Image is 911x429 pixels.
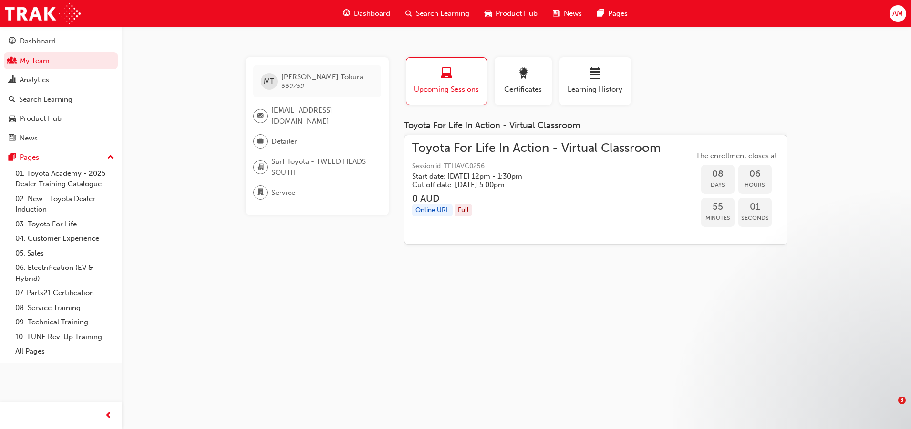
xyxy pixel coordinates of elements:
[271,136,297,147] span: Detailer
[738,213,772,224] span: Seconds
[264,76,274,87] span: MT
[879,397,901,419] iframe: Intercom live chat
[11,166,118,192] a: 01. Toyota Academy - 2025 Dealer Training Catalogue
[11,300,118,315] a: 08. Service Training
[4,91,118,108] a: Search Learning
[20,113,62,124] div: Product Hub
[495,57,552,105] button: Certificates
[20,152,39,163] div: Pages
[335,4,398,23] a: guage-iconDashboard
[11,192,118,217] a: 02. New - Toyota Dealer Induction
[406,57,487,105] button: Upcoming Sessions
[694,150,779,161] span: The enrollment closes at
[701,202,735,213] span: 55
[9,153,16,162] span: pages-icon
[608,8,628,19] span: Pages
[9,96,15,104] span: search-icon
[281,73,363,81] span: [PERSON_NAME] Tokura
[545,4,590,23] a: news-iconNews
[257,110,264,122] span: email-icon
[4,149,118,166] button: Pages
[257,135,264,148] span: briefcase-icon
[4,110,118,128] a: Product Hub
[502,84,545,95] span: Certificates
[404,120,787,131] div: Toyota For Life In Action - Virtual Classroom
[590,68,601,81] span: calendar-icon
[892,8,903,19] span: AM
[11,260,118,286] a: 06. Electrification (EV & Hybrid)
[20,133,38,144] div: News
[412,193,661,204] h3: 0 AUD
[398,4,477,23] a: search-iconSearch Learning
[455,204,472,217] div: Full
[271,105,373,127] span: [EMAIL_ADDRESS][DOMAIN_NAME]
[9,134,16,143] span: news-icon
[412,172,645,181] h5: Start date: [DATE] 12pm - 1:30pm
[559,57,631,105] button: Learning History
[5,3,81,24] img: Trak
[553,8,560,20] span: news-icon
[257,161,264,173] span: organisation-icon
[11,217,118,232] a: 03. Toyota For Life
[412,143,779,237] a: Toyota For Life In Action - Virtual ClassroomSession id: TFLIAVC0256Start date: [DATE] 12pm - 1:3...
[738,202,772,213] span: 01
[105,410,112,422] span: prev-icon
[20,36,56,47] div: Dashboard
[4,71,118,89] a: Analytics
[485,8,492,20] span: car-icon
[20,75,49,86] div: Analytics
[590,4,635,23] a: pages-iconPages
[4,52,118,70] a: My Team
[281,82,304,90] span: 660759
[11,286,118,300] a: 07. Parts21 Certification
[738,169,772,180] span: 06
[412,161,661,172] span: Session id: TFLIAVC0256
[414,84,479,95] span: Upcoming Sessions
[271,156,373,178] span: Surf Toyota - TWEED HEADS SOUTH
[271,187,295,198] span: Service
[441,68,452,81] span: laptop-icon
[496,8,538,19] span: Product Hub
[9,76,16,85] span: chart-icon
[416,8,469,19] span: Search Learning
[701,180,735,191] span: Days
[9,57,16,65] span: people-icon
[19,94,72,105] div: Search Learning
[11,231,118,246] a: 04. Customer Experience
[518,68,529,81] span: award-icon
[9,37,16,46] span: guage-icon
[898,397,906,404] span: 3
[701,169,735,180] span: 08
[107,151,114,164] span: up-icon
[257,186,264,199] span: department-icon
[11,330,118,344] a: 10. TUNE Rev-Up Training
[412,204,453,217] div: Online URL
[738,180,772,191] span: Hours
[597,8,604,20] span: pages-icon
[343,8,350,20] span: guage-icon
[9,115,16,123] span: car-icon
[4,32,118,50] a: Dashboard
[11,246,118,261] a: 05. Sales
[11,315,118,330] a: 09. Technical Training
[701,213,735,224] span: Minutes
[4,129,118,147] a: News
[405,8,412,20] span: search-icon
[477,4,545,23] a: car-iconProduct Hub
[354,8,390,19] span: Dashboard
[890,5,906,22] button: AM
[412,143,661,154] span: Toyota For Life In Action - Virtual Classroom
[412,181,645,189] h5: Cut off date: [DATE] 5:00pm
[11,344,118,359] a: All Pages
[567,84,624,95] span: Learning History
[4,31,118,149] button: DashboardMy TeamAnalyticsSearch LearningProduct HubNews
[564,8,582,19] span: News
